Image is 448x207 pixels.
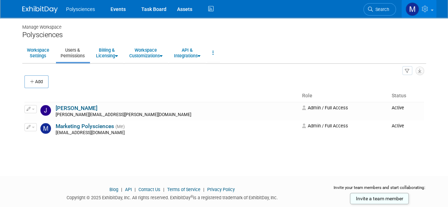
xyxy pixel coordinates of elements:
[391,123,404,128] span: Active
[109,187,118,192] a: Blog
[169,44,205,62] a: API &Integrations
[167,187,200,192] a: Terms of Service
[22,18,426,30] div: Manage Workspace
[56,105,97,111] a: [PERSON_NAME]
[24,75,49,88] button: Add
[207,187,235,192] a: Privacy Policy
[391,105,404,110] span: Active
[333,185,426,195] div: Invite your team members and start collaborating:
[202,187,206,192] span: |
[22,6,58,13] img: ExhibitDay
[56,130,298,136] div: [EMAIL_ADDRESS][DOMAIN_NAME]
[56,44,89,62] a: Users &Permissions
[40,105,51,116] img: Julianna Klepacki
[22,30,426,39] div: Polysciences
[125,187,132,192] a: API
[22,44,54,62] a: WorkspaceSettings
[389,90,424,102] th: Status
[350,193,409,204] a: Invite a team member
[119,187,124,192] span: |
[56,112,298,118] div: [PERSON_NAME][EMAIL_ADDRESS][PERSON_NAME][DOMAIN_NAME]
[133,187,137,192] span: |
[138,187,160,192] a: Contact Us
[91,44,123,62] a: Billing &Licensing
[125,44,167,62] a: WorkspaceCustomizations
[66,6,95,12] span: Polysciences
[191,195,193,199] sup: ®
[161,187,166,192] span: |
[373,7,389,12] span: Search
[40,123,51,134] img: Marketing Polysciences
[363,3,396,16] a: Search
[302,123,348,128] span: Admin / Full Access
[56,123,114,130] a: Marketing Polysciences
[406,2,419,16] img: Marketing Polysciences
[115,124,125,129] span: (Me)
[302,105,348,110] span: Admin / Full Access
[299,90,389,102] th: Role
[22,193,323,201] div: Copyright © 2025 ExhibitDay, Inc. All rights reserved. ExhibitDay is a registered trademark of Ex...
